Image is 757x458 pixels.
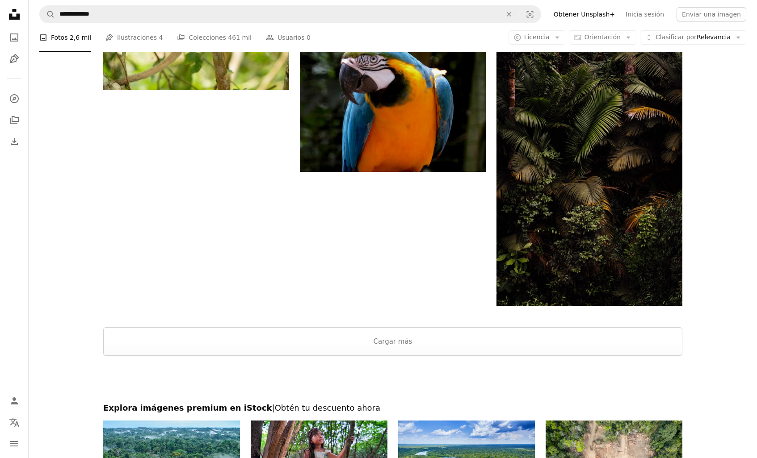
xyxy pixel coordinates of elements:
[509,30,565,45] button: Licencia
[300,33,486,172] img: blue yellow and green macaw
[5,133,23,150] a: Historial de descargas
[585,33,621,41] span: Orientación
[103,403,682,413] h2: Explora imágenes premium en iStock
[620,7,669,21] a: Inicia sesión
[496,27,682,306] img: Palmera verde durante el día
[524,33,550,41] span: Licencia
[656,33,731,42] span: Relevancia
[499,6,519,23] button: Borrar
[5,413,23,431] button: Idioma
[656,33,697,41] span: Clasificar por
[5,435,23,453] button: Menú
[105,23,163,52] a: Ilustraciones 4
[5,90,23,108] a: Explorar
[677,7,746,21] button: Enviar una imagen
[159,33,163,42] span: 4
[496,162,682,170] a: Palmera verde durante el día
[39,5,541,23] form: Encuentra imágenes en todo el sitio
[5,111,23,129] a: Colecciones
[5,392,23,410] a: Iniciar sesión / Registrarse
[307,33,311,42] span: 0
[519,6,541,23] button: Búsqueda visual
[103,327,682,356] button: Cargar más
[266,23,311,52] a: Usuarios 0
[177,23,252,52] a: Colecciones 461 mil
[569,30,636,45] button: Orientación
[40,6,55,23] button: Buscar en Unsplash
[272,403,380,412] span: | Obtén tu descuento ahora
[300,98,486,106] a: blue yellow and green macaw
[640,30,746,45] button: Clasificar porRelevancia
[5,50,23,68] a: Ilustraciones
[228,33,252,42] span: 461 mil
[5,29,23,46] a: Fotos
[5,5,23,25] a: Inicio — Unsplash
[548,7,620,21] a: Obtener Unsplash+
